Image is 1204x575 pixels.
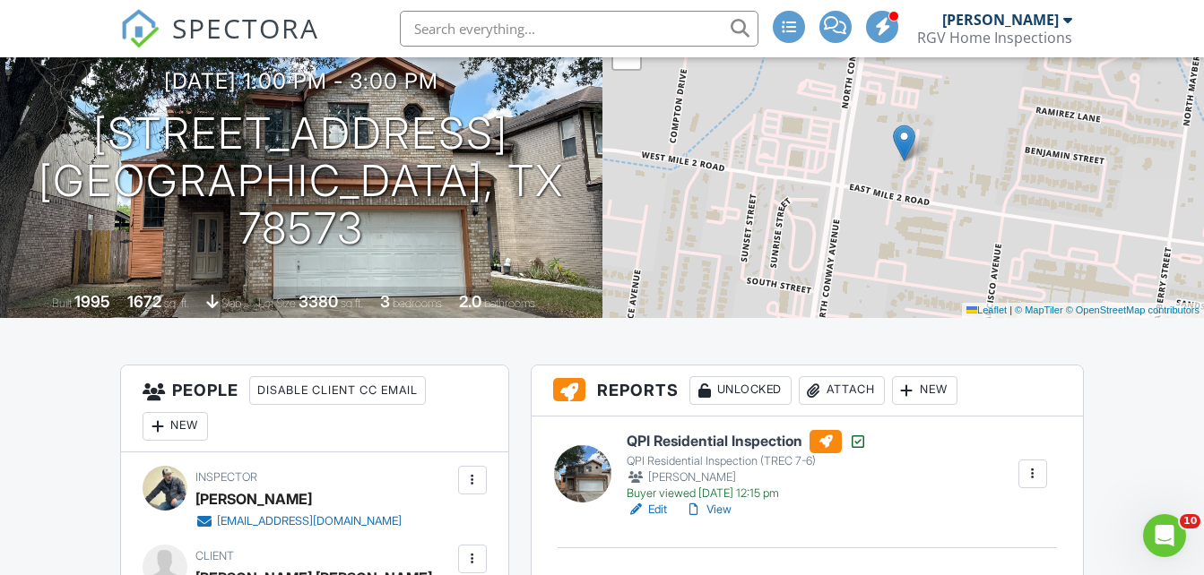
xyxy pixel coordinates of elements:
[942,11,1059,29] div: [PERSON_NAME]
[195,549,234,562] span: Client
[52,296,72,310] span: Built
[341,296,363,310] span: sq.ft.
[917,29,1072,47] div: RGV Home Inspections
[29,110,574,252] h1: [STREET_ADDRESS] [GEOGRAPHIC_DATA], TX 78573
[127,292,161,311] div: 1672
[299,292,338,311] div: 3380
[258,296,296,310] span: Lot Size
[195,470,257,484] span: Inspector
[172,9,319,47] span: SPECTORA
[627,430,867,502] a: QPI Residential Inspection QPI Residential Inspection (TREC 7-6) [PERSON_NAME] Buyer viewed [DATE...
[627,468,867,486] div: [PERSON_NAME]
[532,365,1083,416] h3: Reports
[249,376,426,405] div: Disable Client CC Email
[966,305,1007,315] a: Leaflet
[120,9,160,48] img: The Best Home Inspection Software - Spectora
[1009,305,1012,315] span: |
[1066,305,1200,315] a: © OpenStreetMap contributors
[1180,514,1200,528] span: 10
[627,430,867,453] h6: QPI Residential Inspection
[1015,305,1063,315] a: © MapTiler
[393,296,442,310] span: bedrooms
[195,485,312,512] div: [PERSON_NAME]
[221,296,241,310] span: slab
[627,454,867,468] div: QPI Residential Inspection (TREC 7-6)
[799,376,885,405] div: Attach
[459,292,481,311] div: 2.0
[164,296,189,310] span: sq. ft.
[893,124,915,161] img: Marker
[380,292,390,311] div: 3
[121,365,508,452] h3: People
[164,69,438,93] h3: [DATE] 1:00 pm - 3:00 pm
[484,296,535,310] span: bathrooms
[400,11,758,47] input: Search everything...
[627,501,667,519] a: Edit
[1143,514,1186,557] iframe: Intercom live chat
[195,512,402,530] a: [EMAIL_ADDRESS][DOMAIN_NAME]
[689,376,792,405] div: Unlocked
[685,501,732,519] a: View
[74,292,110,311] div: 1995
[627,486,867,501] div: Buyer viewed [DATE] 12:15 pm
[120,24,319,62] a: SPECTORA
[892,376,957,405] div: New
[620,44,632,66] span: −
[217,514,402,528] div: [EMAIL_ADDRESS][DOMAIN_NAME]
[143,412,208,441] div: New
